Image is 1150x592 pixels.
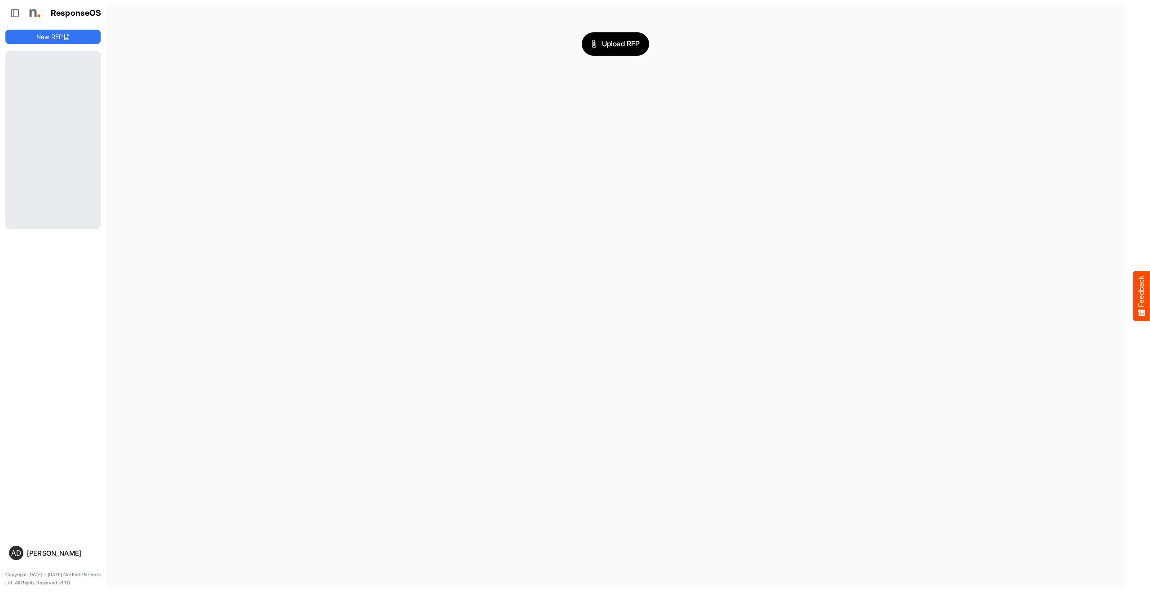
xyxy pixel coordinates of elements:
[11,549,21,557] span: AD
[582,32,649,56] button: Upload RFP
[25,4,43,22] img: Northell
[27,550,97,557] div: [PERSON_NAME]
[5,30,101,44] button: New RFP
[5,51,101,229] div: Loading...
[51,9,102,18] h1: ResponseOS
[1133,271,1150,321] button: Feedback
[5,571,101,587] p: Copyright [DATE] - [DATE] Northell Partners Ltd. All Rights Reserved. v1.1.0
[591,38,640,50] span: Upload RFP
